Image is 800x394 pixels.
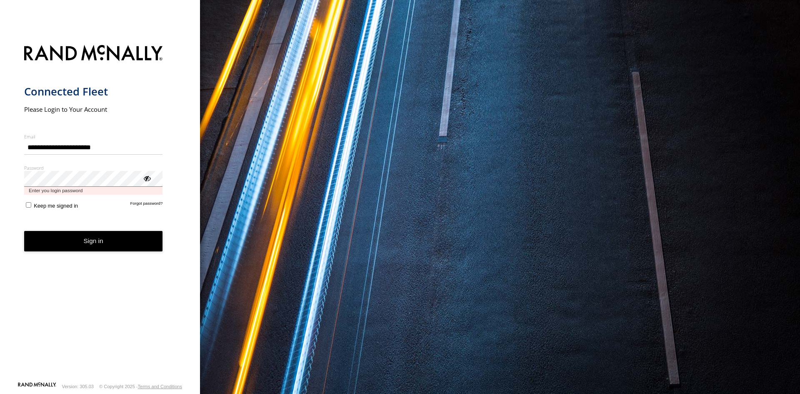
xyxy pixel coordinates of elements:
[24,231,163,251] button: Sign in
[24,40,176,381] form: main
[24,43,163,65] img: Rand McNally
[142,174,151,182] div: ViewPassword
[24,133,163,140] label: Email
[26,202,31,208] input: Keep me signed in
[62,384,94,389] div: Version: 305.03
[130,201,163,209] a: Forgot password?
[24,85,163,98] h1: Connected Fleet
[24,105,163,113] h2: Please Login to Your Account
[24,187,163,195] span: Enter you login password
[138,384,182,389] a: Terms and Conditions
[18,382,56,391] a: Visit our Website
[34,203,78,209] span: Keep me signed in
[24,165,163,171] label: Password
[99,384,182,389] div: © Copyright 2025 -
